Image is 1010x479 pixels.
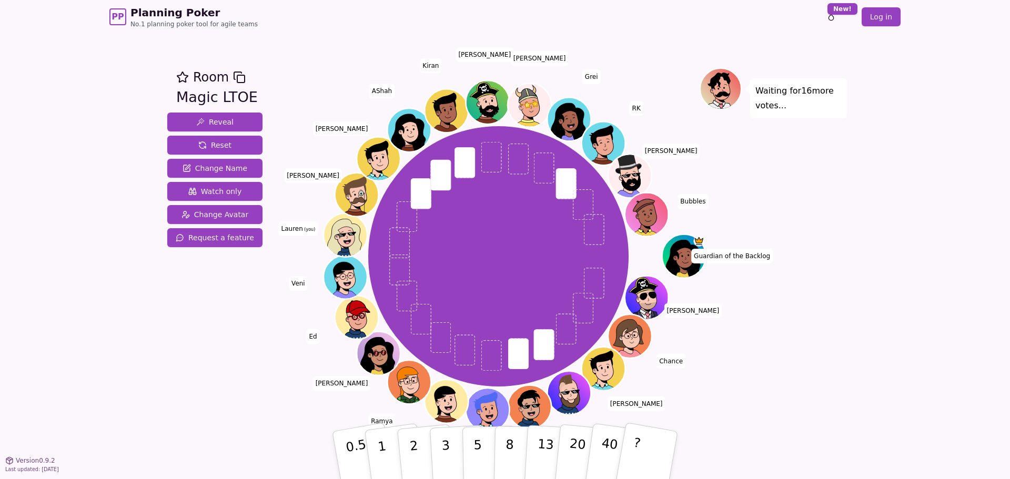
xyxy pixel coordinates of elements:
span: Click to change your name [279,221,318,236]
button: Version0.9.2 [5,456,55,465]
span: Click to change your name [284,168,342,183]
span: Change Avatar [181,209,249,220]
span: Planning Poker [130,5,258,20]
span: (you) [303,227,316,232]
span: Click to change your name [582,69,601,84]
a: Log in [862,7,901,26]
span: PP [112,11,124,23]
button: Click to change your avatar [325,215,366,256]
button: Add as favourite [176,68,189,87]
span: Watch only [188,186,242,197]
span: Click to change your name [307,330,320,344]
span: Last updated: [DATE] [5,466,59,472]
span: Click to change your name [678,195,708,209]
p: Waiting for 16 more votes... [755,84,842,113]
span: Click to change your name [420,58,441,73]
span: Click to change your name [313,121,371,136]
button: Request a feature [167,228,262,247]
div: New! [827,3,857,15]
span: Reveal [196,117,234,127]
span: Click to change your name [456,47,513,62]
span: Click to change your name [656,354,685,369]
a: PPPlanning PokerNo.1 planning poker tool for agile teams [109,5,258,28]
span: Click to change your name [511,51,569,66]
span: Reset [198,140,231,150]
span: Click to change your name [642,144,700,159]
button: Watch only [167,182,262,201]
button: Reset [167,136,262,155]
span: Click to change your name [369,84,395,99]
span: Change Name [183,163,247,174]
span: Version 0.9.2 [16,456,55,465]
button: Change Avatar [167,205,262,224]
span: Click to change your name [608,396,665,411]
span: Request a feature [176,232,254,243]
span: Click to change your name [368,414,396,429]
span: Room [193,68,229,87]
div: Magic LTOE [176,87,258,108]
span: Click to change your name [664,303,722,318]
span: Click to change your name [691,249,773,263]
span: Click to change your name [289,277,308,291]
button: New! [822,7,841,26]
span: Guardian of the Backlog is the host [694,236,705,247]
button: Reveal [167,113,262,131]
button: Change Name [167,159,262,178]
span: Click to change your name [313,376,371,391]
span: No.1 planning poker tool for agile teams [130,20,258,28]
span: Click to change your name [630,101,643,116]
